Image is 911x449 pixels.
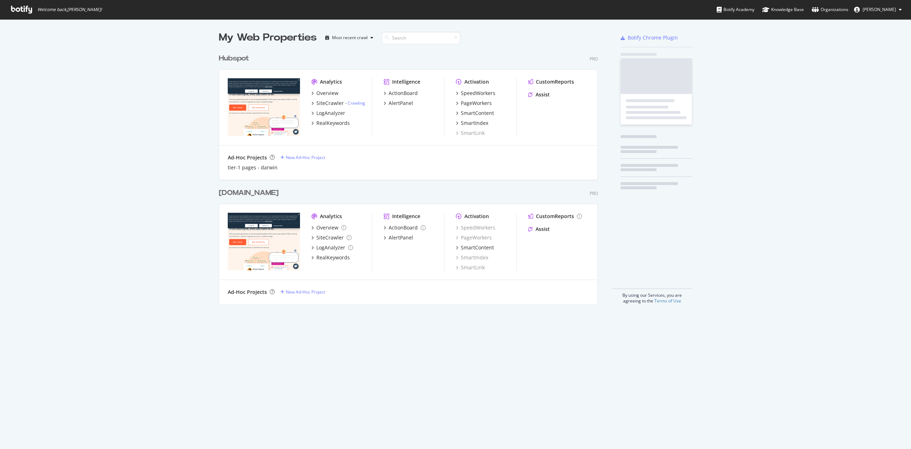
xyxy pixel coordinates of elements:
a: PageWorkers [456,100,492,107]
div: Organizations [812,6,848,13]
div: Activation [464,78,489,85]
a: AlertPanel [384,100,413,107]
div: Ad-Hoc Projects [228,289,267,296]
button: Most recent crawl [322,32,376,43]
input: Search [382,32,460,44]
a: Terms of Use [654,298,681,304]
div: Analytics [320,213,342,220]
div: New Ad-Hoc Project [286,154,325,160]
a: SmartContent [456,110,494,117]
div: LogAnalyzer [316,110,345,117]
a: LogAnalyzer [311,110,345,117]
a: SiteCrawler- Crawling [311,100,365,107]
div: Overview [316,224,338,231]
a: SmartLink [456,264,485,271]
div: SmartContent [461,244,494,251]
div: AlertPanel [389,234,413,241]
div: Botify Academy [717,6,754,13]
div: PageWorkers [461,100,492,107]
div: - [345,100,365,106]
a: AlertPanel [384,234,413,241]
a: SmartContent [456,244,494,251]
a: ActionBoard [384,90,418,97]
div: SiteCrawler [316,100,344,107]
div: Hubspot [219,53,249,64]
div: SiteCrawler [316,234,344,241]
a: ActionBoard [384,224,426,231]
div: Assist [536,91,550,98]
div: SmartIndex [461,120,488,127]
div: Intelligence [392,213,420,220]
div: RealKeywords [316,120,350,127]
img: hubspot-bulkdataexport.com [228,213,300,270]
a: SiteCrawler [311,234,352,241]
a: CustomReports [528,78,574,85]
div: Assist [536,226,550,233]
div: Pro [590,190,598,196]
a: Assist [528,226,550,233]
a: SmartIndex [456,254,488,261]
div: RealKeywords [316,254,350,261]
div: New Ad-Hoc Project [286,289,325,295]
div: Analytics [320,78,342,85]
a: Crawling [348,100,365,106]
div: SmartContent [461,110,494,117]
a: Overview [311,224,346,231]
a: Assist [528,91,550,98]
div: grid [219,45,604,304]
div: Pro [590,56,598,62]
a: New Ad-Hoc Project [280,154,325,160]
a: Botify Chrome Plugin [621,34,678,41]
a: New Ad-Hoc Project [280,289,325,295]
a: PageWorkers [456,234,492,241]
div: Activation [464,213,489,220]
div: ActionBoard [389,90,418,97]
a: [DOMAIN_NAME] [219,188,281,198]
a: Hubspot [219,53,252,64]
a: CustomReports [528,213,582,220]
a: SmartIndex [456,120,488,127]
span: Victor Pan [863,6,896,12]
span: Welcome back, [PERSON_NAME] ! [37,7,102,12]
button: [PERSON_NAME] [848,4,907,15]
div: Botify Chrome Plugin [628,34,678,41]
div: CustomReports [536,213,574,220]
div: ActionBoard [389,224,418,231]
div: Overview [316,90,338,97]
div: By using our Services, you are agreeing to the [612,289,692,304]
a: Overview [311,90,338,97]
div: Intelligence [392,78,420,85]
a: RealKeywords [311,120,350,127]
a: SpeedWorkers [456,90,495,97]
img: hubspot.com [228,78,300,136]
div: Most recent crawl [332,36,368,40]
a: SpeedWorkers [456,224,495,231]
a: RealKeywords [311,254,350,261]
div: CustomReports [536,78,574,85]
div: Knowledge Base [762,6,804,13]
div: LogAnalyzer [316,244,345,251]
div: Ad-Hoc Projects [228,154,267,161]
a: tier-1 pages - darwin [228,164,278,171]
div: AlertPanel [389,100,413,107]
div: My Web Properties [219,31,317,45]
div: [DOMAIN_NAME] [219,188,279,198]
a: SmartLink [456,130,485,137]
div: SpeedWorkers [461,90,495,97]
a: LogAnalyzer [311,244,353,251]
